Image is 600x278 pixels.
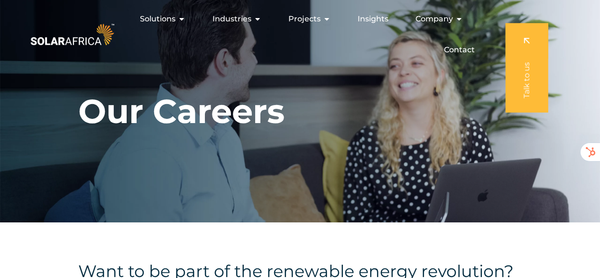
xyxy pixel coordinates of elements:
[116,10,482,59] nav: Menu
[358,13,388,25] a: Insights
[116,10,482,59] div: Menu Toggle
[212,13,251,25] span: Industries
[78,91,285,132] h1: Our Careers
[288,13,321,25] span: Projects
[140,13,175,25] span: Solutions
[444,44,475,56] a: Contact
[415,13,453,25] span: Company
